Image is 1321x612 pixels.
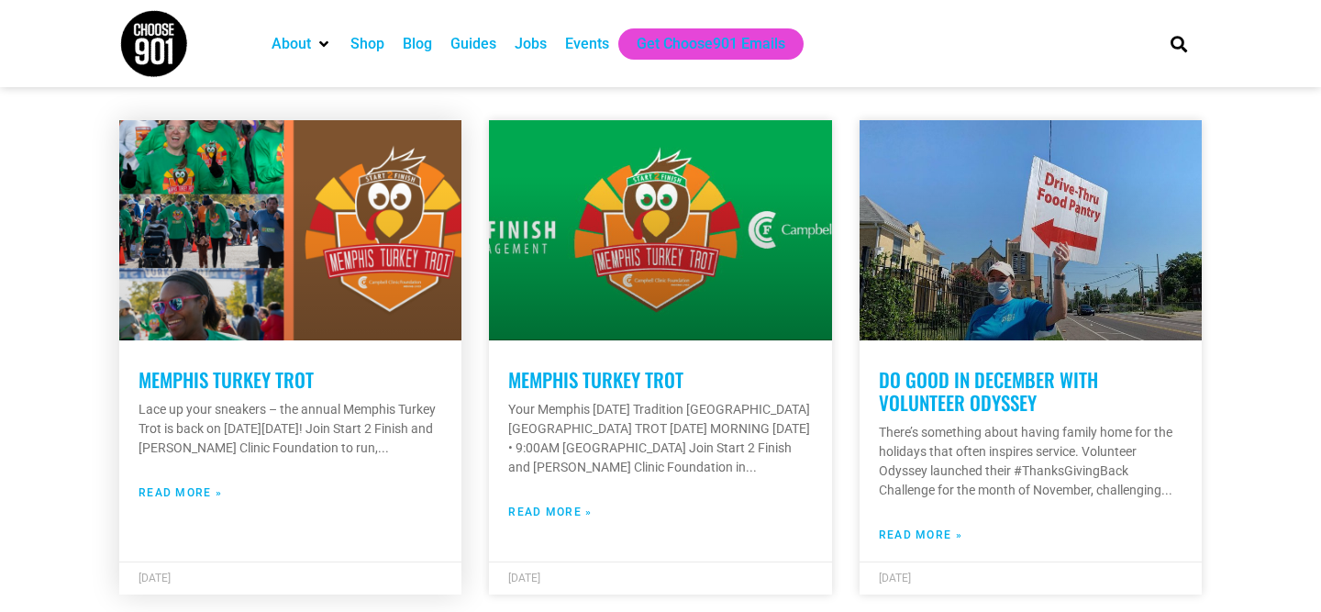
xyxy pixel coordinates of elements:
p: Lace up your sneakers – the annual Memphis Turkey Trot is back on [DATE][DATE]! Join Start 2 Fini... [139,400,442,458]
a: Do Good in December with Volunteer Odyssey [879,365,1098,417]
p: Your Memphis [DATE] Tradition [GEOGRAPHIC_DATA] [GEOGRAPHIC_DATA] TROT [DATE] MORNING [DATE] • 9:... [508,400,812,477]
a: Read more about Memphis Turkey Trot [508,504,592,520]
a: Guides [450,33,496,55]
a: Promotional banner for the Memphis Turkey Trot event, featuring the logos of Start2Finish Event M... [489,120,831,340]
nav: Main nav [262,28,1139,60]
a: A woman participating in the Do Good in December campaign by holding a sign for a drive thru food... [860,120,1202,340]
a: Shop [350,33,384,55]
a: Jobs [515,33,547,55]
a: Blog [403,33,432,55]
a: Memphis Turkey Trot [508,365,683,394]
a: Read more about Memphis Turkey Trot [139,484,222,501]
a: Read more about Do Good in December with Volunteer Odyssey [879,527,962,543]
div: Search [1164,28,1194,59]
div: About [262,28,341,60]
span: [DATE] [508,572,540,584]
span: [DATE] [139,572,171,584]
a: About [272,33,311,55]
p: There’s something about having family home for the holidays that often inspires service. Voluntee... [879,423,1182,500]
span: [DATE] [879,572,911,584]
a: Get Choose901 Emails [637,33,785,55]
a: Memphis Turkey Trot [139,365,314,394]
a: Events [565,33,609,55]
